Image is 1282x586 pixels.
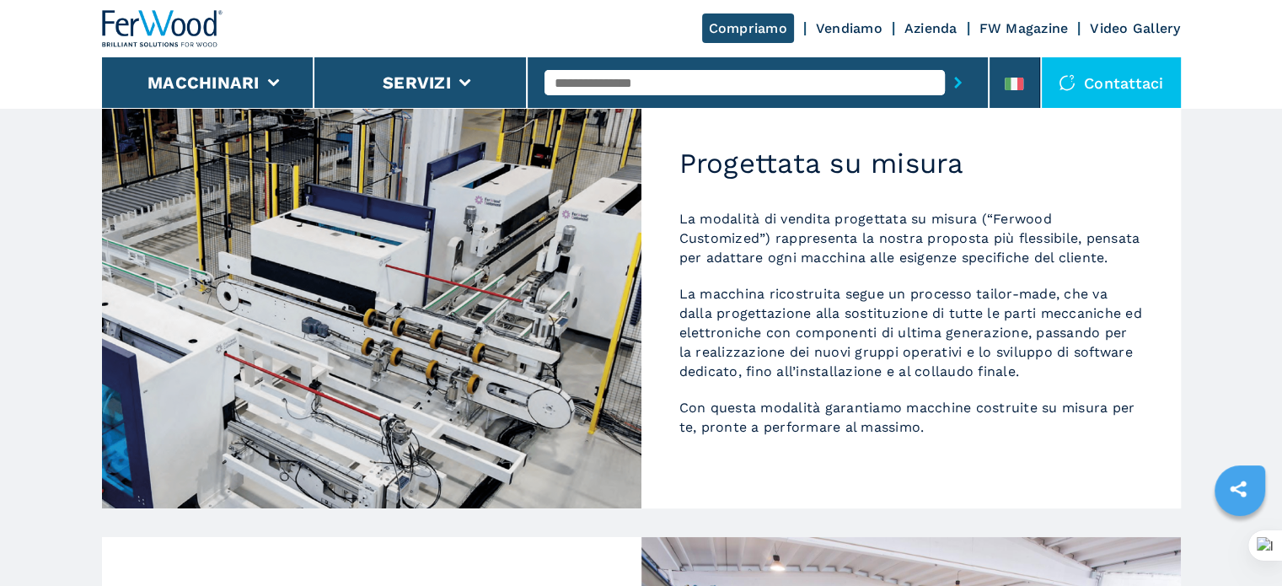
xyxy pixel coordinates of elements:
[102,100,641,508] img: Progettata su misura
[1090,20,1180,36] a: Video Gallery
[1059,74,1075,91] img: Contattaci
[679,398,1143,437] p: Con questa modalità garantiamo macchine costruite su misura per te, pronte a performare al massimo.
[148,73,260,93] button: Macchinari
[679,209,1143,267] p: La modalità di vendita progettata su misura (“Ferwood Customized”) rappresenta la nostra proposta...
[679,147,1143,180] h2: Progettata su misura
[383,73,451,93] button: Servizi
[816,20,882,36] a: Vendiamo
[945,63,971,102] button: submit-button
[1217,468,1259,510] a: sharethis
[1042,57,1181,108] div: Contattaci
[979,20,1069,36] a: FW Magazine
[904,20,957,36] a: Azienda
[702,13,794,43] a: Compriamo
[1210,510,1269,573] iframe: Chat
[102,10,223,47] img: Ferwood
[679,284,1143,381] p: La macchina ricostruita segue un processo tailor-made, che va dalla progettazione alla sostituzio...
